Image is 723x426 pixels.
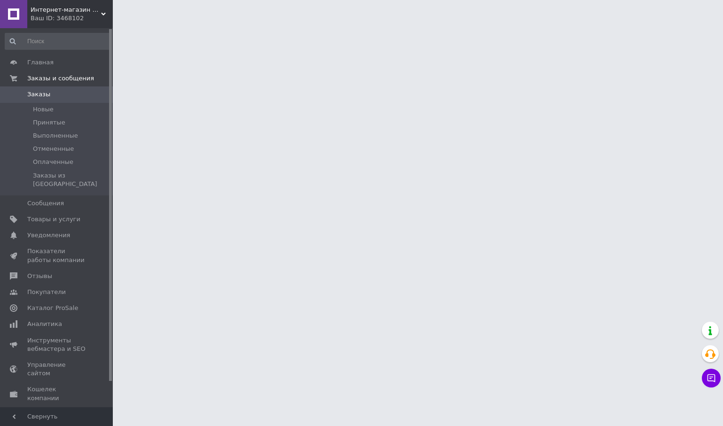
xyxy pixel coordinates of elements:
span: Заказы из [GEOGRAPHIC_DATA] [33,171,110,188]
span: Заказы [27,90,50,99]
span: Кошелек компании [27,385,87,402]
input: Поиск [5,33,111,50]
span: Отмененные [33,145,74,153]
span: Принятые [33,118,65,127]
span: Показатели работы компании [27,247,87,264]
span: Покупатели [27,288,66,296]
span: Инструменты вебмастера и SEO [27,336,87,353]
span: Уведомления [27,231,70,240]
span: Выполненные [33,132,78,140]
span: Новые [33,105,54,114]
span: Каталог ProSale [27,304,78,312]
span: Управление сайтом [27,361,87,378]
div: Ваш ID: 3468102 [31,14,113,23]
span: Товары и услуги [27,215,80,224]
span: Аналитика [27,320,62,328]
span: Заказы и сообщения [27,74,94,83]
span: Интернет-магазин "KeyStoreGame" [31,6,101,14]
span: Отзывы [27,272,52,280]
span: Главная [27,58,54,67]
span: Сообщения [27,199,64,208]
span: Оплаченные [33,158,73,166]
button: Чат с покупателем [702,369,721,387]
